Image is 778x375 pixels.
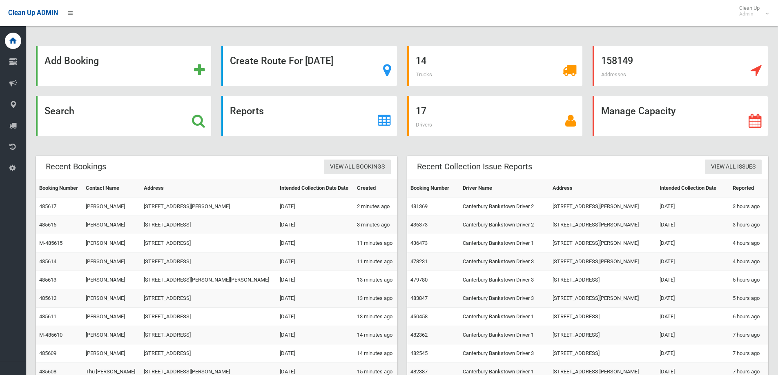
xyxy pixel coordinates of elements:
th: Contact Name [82,179,140,197]
td: [DATE] [276,197,354,216]
td: Canterbury Bankstown Driver 3 [459,253,549,271]
a: Add Booking [36,46,212,86]
strong: Search [45,105,74,117]
th: Address [549,179,656,197]
td: Canterbury Bankstown Driver 1 [459,308,549,326]
td: [DATE] [276,271,354,289]
a: 482362 [410,332,428,338]
td: [STREET_ADDRESS][PERSON_NAME] [549,289,656,308]
a: 485614 [39,258,56,264]
a: 478231 [410,258,428,264]
th: Created [354,179,397,197]
td: 6 hours ago [729,308,768,326]
td: 5 hours ago [729,271,768,289]
a: 482545 [410,350,428,356]
td: 11 minutes ago [354,234,397,253]
a: 483847 [410,295,428,301]
td: [STREET_ADDRESS][PERSON_NAME][PERSON_NAME] [140,271,276,289]
span: Drivers [416,122,432,128]
td: Canterbury Bankstown Driver 3 [459,289,549,308]
a: 14 Trucks [407,46,583,86]
a: 479780 [410,277,428,283]
td: 14 minutes ago [354,344,397,363]
th: Address [140,179,276,197]
td: [STREET_ADDRESS][PERSON_NAME] [549,253,656,271]
td: [DATE] [656,344,729,363]
a: Manage Capacity [593,96,768,136]
td: 7 hours ago [729,344,768,363]
td: [STREET_ADDRESS] [549,271,656,289]
a: 485612 [39,295,56,301]
td: [STREET_ADDRESS][PERSON_NAME] [140,197,276,216]
td: [PERSON_NAME] [82,234,140,253]
strong: 14 [416,55,426,67]
th: Intended Collection Date Date [276,179,354,197]
td: [STREET_ADDRESS] [549,308,656,326]
td: [DATE] [276,253,354,271]
strong: 158149 [601,55,633,67]
a: View All Bookings [324,160,391,175]
td: [STREET_ADDRESS] [140,289,276,308]
td: 13 minutes ago [354,271,397,289]
strong: Add Booking [45,55,99,67]
td: [STREET_ADDRESS] [140,308,276,326]
td: 3 minutes ago [354,216,397,234]
td: [STREET_ADDRESS][PERSON_NAME] [549,216,656,234]
td: [DATE] [656,326,729,344]
span: Addresses [601,71,626,78]
td: [DATE] [276,234,354,253]
td: 13 minutes ago [354,308,397,326]
td: 13 minutes ago [354,289,397,308]
td: [PERSON_NAME] [82,271,140,289]
td: 3 hours ago [729,197,768,216]
small: Admin [739,11,760,17]
td: [STREET_ADDRESS] [140,216,276,234]
a: 450458 [410,313,428,320]
td: Canterbury Bankstown Driver 3 [459,271,549,289]
td: [STREET_ADDRESS] [140,326,276,344]
td: [DATE] [656,308,729,326]
td: [STREET_ADDRESS][PERSON_NAME] [549,197,656,216]
th: Booking Number [407,179,459,197]
td: 14 minutes ago [354,326,397,344]
td: [PERSON_NAME] [82,344,140,363]
a: 17 Drivers [407,96,583,136]
a: 485617 [39,203,56,209]
a: 481369 [410,203,428,209]
td: 11 minutes ago [354,253,397,271]
a: 485608 [39,368,56,375]
strong: Reports [230,105,264,117]
th: Intended Collection Date [656,179,729,197]
td: [PERSON_NAME] [82,308,140,326]
td: [DATE] [656,271,729,289]
td: Canterbury Bankstown Driver 1 [459,234,549,253]
td: Canterbury Bankstown Driver 2 [459,216,549,234]
td: [PERSON_NAME] [82,197,140,216]
td: 2 minutes ago [354,197,397,216]
a: 436473 [410,240,428,246]
a: 485611 [39,313,56,320]
th: Booking Number [36,179,82,197]
a: View All Issues [705,160,762,175]
td: 7 hours ago [729,326,768,344]
a: 485613 [39,277,56,283]
strong: Manage Capacity [601,105,675,117]
a: M-485610 [39,332,62,338]
span: Clean Up [735,5,768,17]
a: 485616 [39,222,56,228]
a: M-485615 [39,240,62,246]
td: [PERSON_NAME] [82,326,140,344]
td: Canterbury Bankstown Driver 3 [459,344,549,363]
td: [DATE] [276,326,354,344]
td: [DATE] [656,197,729,216]
td: [DATE] [656,253,729,271]
header: Recent Bookings [36,159,116,175]
a: 482387 [410,368,428,375]
th: Reported [729,179,768,197]
td: [STREET_ADDRESS][PERSON_NAME] [549,234,656,253]
a: 485609 [39,350,56,356]
span: Trucks [416,71,432,78]
td: Canterbury Bankstown Driver 1 [459,326,549,344]
a: 436373 [410,222,428,228]
td: [DATE] [276,289,354,308]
